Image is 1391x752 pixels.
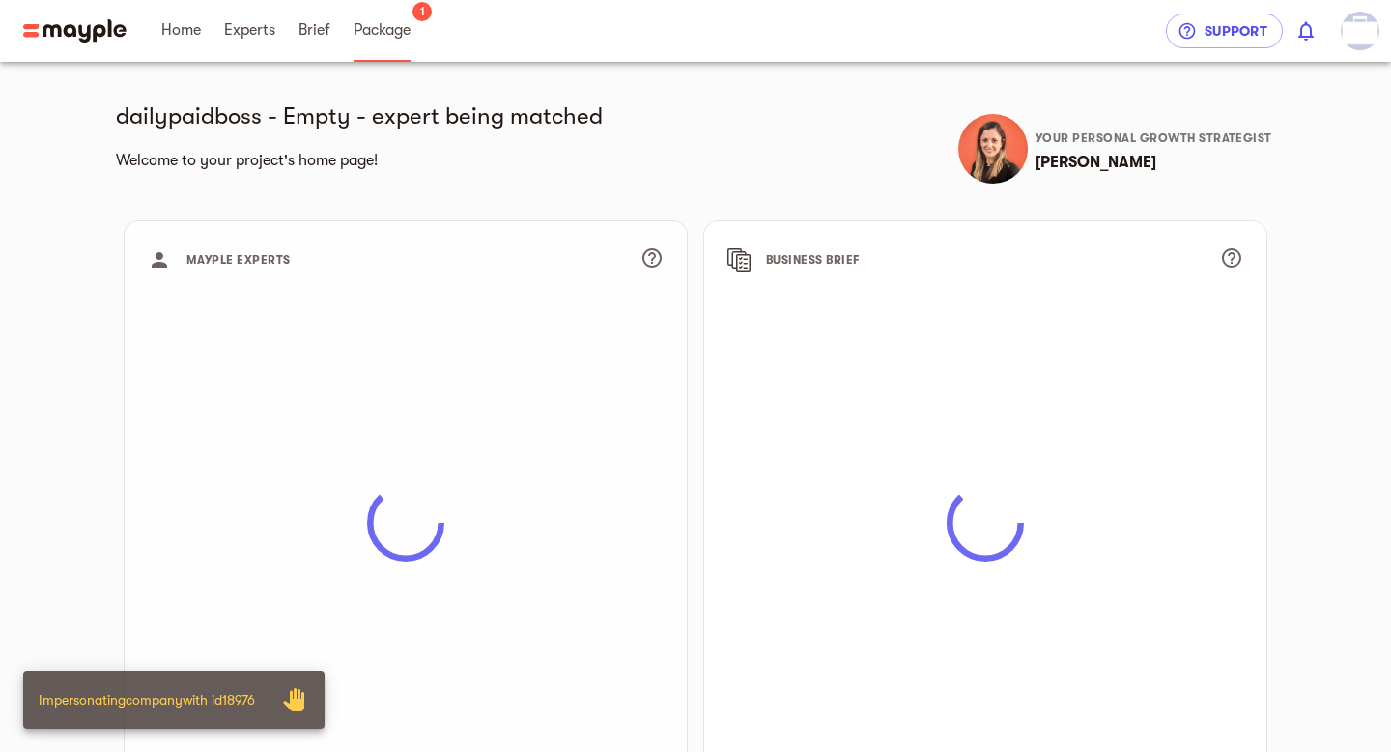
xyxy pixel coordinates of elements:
h6: [PERSON_NAME] [1036,149,1283,176]
span: 1 [412,2,432,21]
span: Home [161,18,201,42]
img: bm_silhouette.png [1341,12,1379,50]
button: Support [1166,14,1283,48]
span: Impersonating company with id 18976 [39,692,255,708]
button: Close [270,677,317,723]
span: Support [1181,19,1267,43]
button: show 0 new notifications [1283,8,1329,54]
img: Michal Meir [958,114,1028,184]
span: Your personal growth strategist [1036,131,1272,145]
span: Package [354,18,411,42]
h5: dailypaidboss - Empty - expert being matched [116,101,688,131]
img: Main logo [23,19,127,43]
span: Stop Impersonation [270,677,317,723]
span: Brief [298,18,330,42]
span: Experts [224,18,275,42]
h6: Welcome to your project's home page! [116,147,688,174]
